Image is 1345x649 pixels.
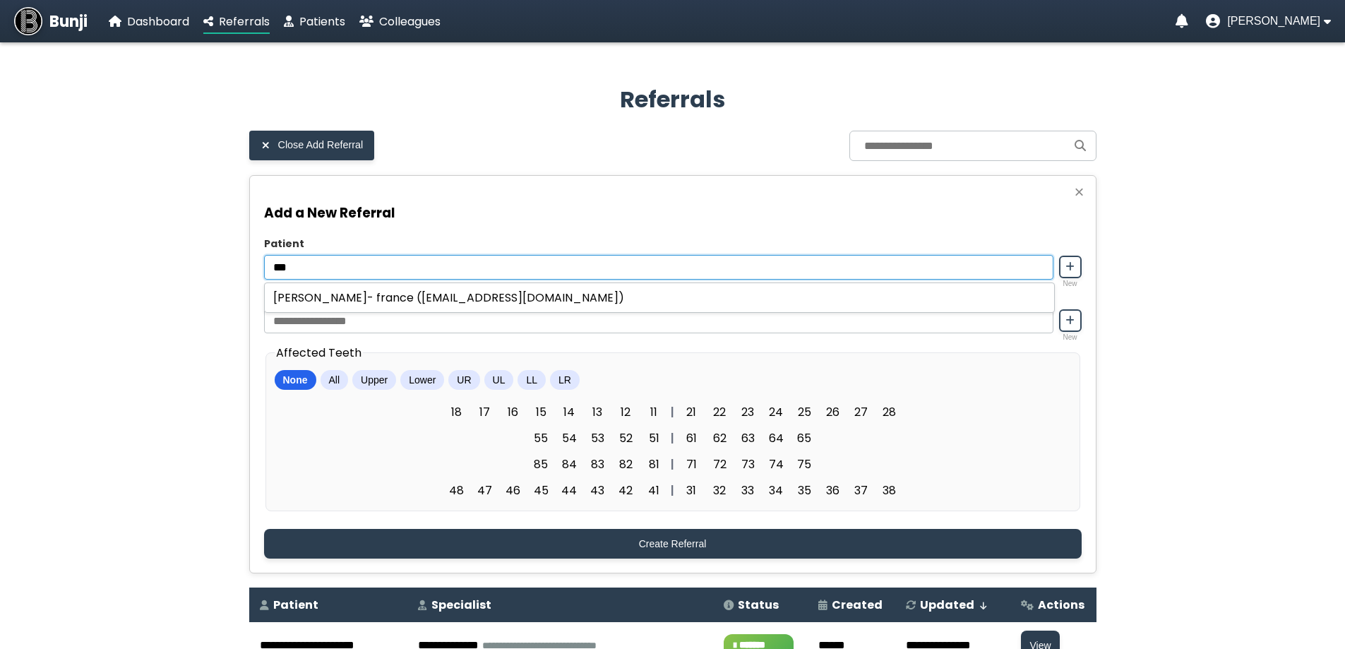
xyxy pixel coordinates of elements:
[848,400,873,424] span: 27
[203,13,270,30] a: Referrals
[585,400,610,424] span: 13
[876,400,902,424] span: 28
[265,283,1054,312] div: [PERSON_NAME]- france ([EMAIL_ADDRESS][DOMAIN_NAME])
[275,370,316,390] button: None
[641,453,666,476] span: 81
[500,479,525,502] span: 46
[528,427,554,450] span: 55
[707,453,732,476] span: 72
[472,400,497,424] span: 17
[278,139,364,151] span: Close Add Referral
[707,427,732,450] span: 62
[550,370,580,390] button: LR
[443,400,469,424] span: 18
[791,400,817,424] span: 25
[666,482,679,499] div: |
[848,479,873,502] span: 37
[707,400,732,424] span: 22
[264,237,1082,251] label: Patient
[109,13,189,30] a: Dashboard
[249,588,407,622] th: Patient
[528,479,554,502] span: 45
[284,13,345,30] a: Patients
[735,400,760,424] span: 23
[556,479,582,502] span: 44
[735,427,760,450] span: 63
[895,588,1010,622] th: Updated
[528,400,554,424] span: 15
[763,400,789,424] span: 24
[359,13,441,30] a: Colleagues
[641,427,666,450] span: 51
[1206,14,1331,28] button: User menu
[472,479,497,502] span: 47
[820,400,845,424] span: 26
[585,453,610,476] span: 83
[407,588,714,622] th: Specialist
[321,370,349,390] button: All
[518,370,546,390] button: LL
[249,131,375,160] button: Close Add Referral
[1070,183,1088,201] button: Close
[49,10,88,33] span: Bunji
[613,427,638,450] span: 52
[613,479,638,502] span: 42
[763,453,789,476] span: 74
[528,453,554,476] span: 85
[1010,588,1096,622] th: Actions
[14,7,42,35] img: Bunji Dental Referral Management
[379,13,441,30] span: Colleagues
[791,453,817,476] span: 75
[448,370,479,390] button: UR
[127,13,189,30] span: Dashboard
[876,479,902,502] span: 38
[735,479,760,502] span: 33
[264,529,1082,559] button: Create Referral
[666,429,679,447] div: |
[585,479,610,502] span: 43
[763,427,789,450] span: 64
[808,588,896,622] th: Created
[556,453,582,476] span: 84
[556,427,582,450] span: 54
[352,370,396,390] button: Upper
[299,13,345,30] span: Patients
[735,453,760,476] span: 73
[613,453,638,476] span: 82
[763,479,789,502] span: 34
[585,427,610,450] span: 53
[679,479,704,502] span: 31
[820,479,845,502] span: 36
[400,370,444,390] button: Lower
[641,479,666,502] span: 41
[443,479,469,502] span: 48
[1227,15,1320,28] span: [PERSON_NAME]
[679,400,704,424] span: 21
[613,400,638,424] span: 12
[666,403,679,421] div: |
[264,203,1082,223] h3: Add a New Referral
[679,453,704,476] span: 71
[679,427,704,450] span: 61
[249,83,1096,117] h2: Referrals
[14,7,88,35] a: Bunji
[1176,14,1188,28] a: Notifications
[500,400,525,424] span: 16
[791,427,817,450] span: 65
[556,400,582,424] span: 14
[791,479,817,502] span: 35
[713,588,807,622] th: Status
[219,13,270,30] span: Referrals
[275,344,363,362] legend: Affected Teeth
[641,400,666,424] span: 11
[666,456,679,473] div: |
[707,479,732,502] span: 32
[484,370,514,390] button: UL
